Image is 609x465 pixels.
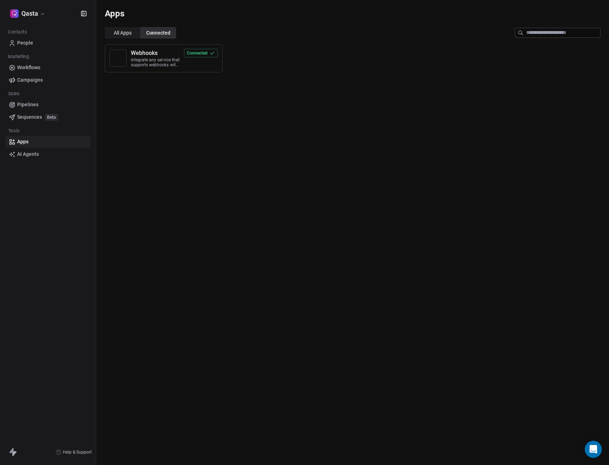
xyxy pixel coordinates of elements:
span: Apps [105,8,124,19]
span: Help & Support [63,449,92,455]
span: Connected [146,29,170,37]
span: Marketing [5,51,32,62]
button: Qasta [9,7,47,20]
div: Open Intercom Messenger [585,441,602,458]
a: Campaigns [6,74,90,86]
span: Qasta [21,9,38,18]
a: Pipelines [6,99,90,111]
div: Integrate any service that supports webhooks with Swipe One to capture and automate data workflows. [131,57,180,68]
a: Connected [184,50,217,56]
span: Workflows [17,64,40,71]
span: Contacts [5,27,30,37]
a: Help & Support [56,449,92,455]
a: AI Agents [6,148,90,160]
a: SequencesBeta [6,111,90,123]
span: Sales [5,88,22,99]
a: People [6,37,90,49]
span: AI Agents [17,150,39,158]
img: Qasta%20Favicon.png [10,9,19,18]
span: Sequences [17,113,42,121]
div: Webhooks [131,49,158,57]
a: NA [109,50,127,67]
img: NA [113,53,123,63]
a: Apps [6,136,90,148]
a: Webhooks [131,49,180,57]
span: All Apps [114,29,132,37]
span: Beta [45,114,58,121]
span: Apps [17,138,29,145]
button: Connected [184,49,217,57]
span: Campaigns [17,76,43,84]
span: Tools [5,126,22,136]
a: Workflows [6,62,90,73]
span: People [17,39,33,47]
span: Pipelines [17,101,39,108]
